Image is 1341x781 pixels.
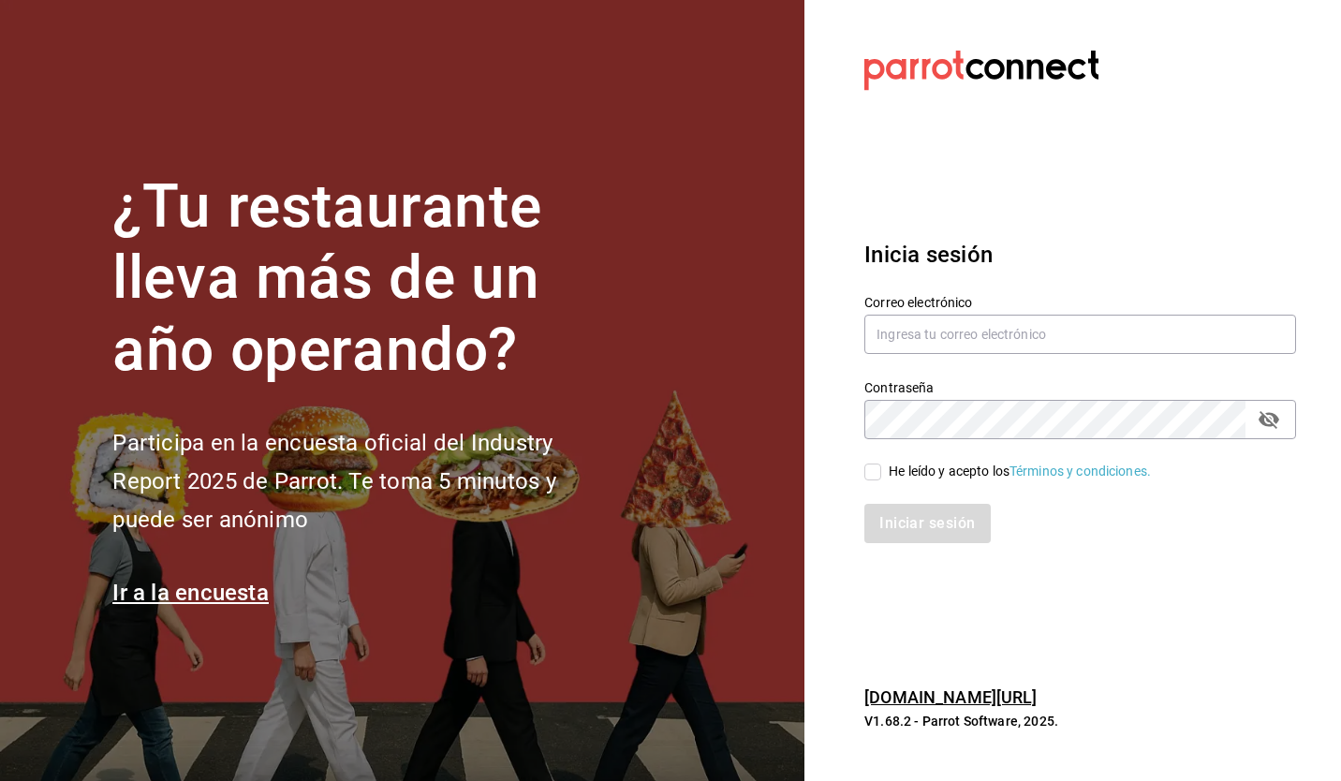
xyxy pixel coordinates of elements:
h3: Inicia sesión [864,238,1296,272]
a: [DOMAIN_NAME][URL] [864,687,1037,707]
input: Ingresa tu correo electrónico [864,315,1296,354]
h2: Participa en la encuesta oficial del Industry Report 2025 de Parrot. Te toma 5 minutos y puede se... [112,424,618,538]
div: He leído y acepto los [889,462,1151,481]
h1: ¿Tu restaurante lleva más de un año operando? [112,171,618,387]
label: Contraseña [864,380,1296,393]
p: V1.68.2 - Parrot Software, 2025. [864,712,1296,730]
a: Ir a la encuesta [112,580,269,606]
label: Correo electrónico [864,295,1296,308]
a: Términos y condiciones. [1009,464,1151,479]
button: passwordField [1253,404,1285,435]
